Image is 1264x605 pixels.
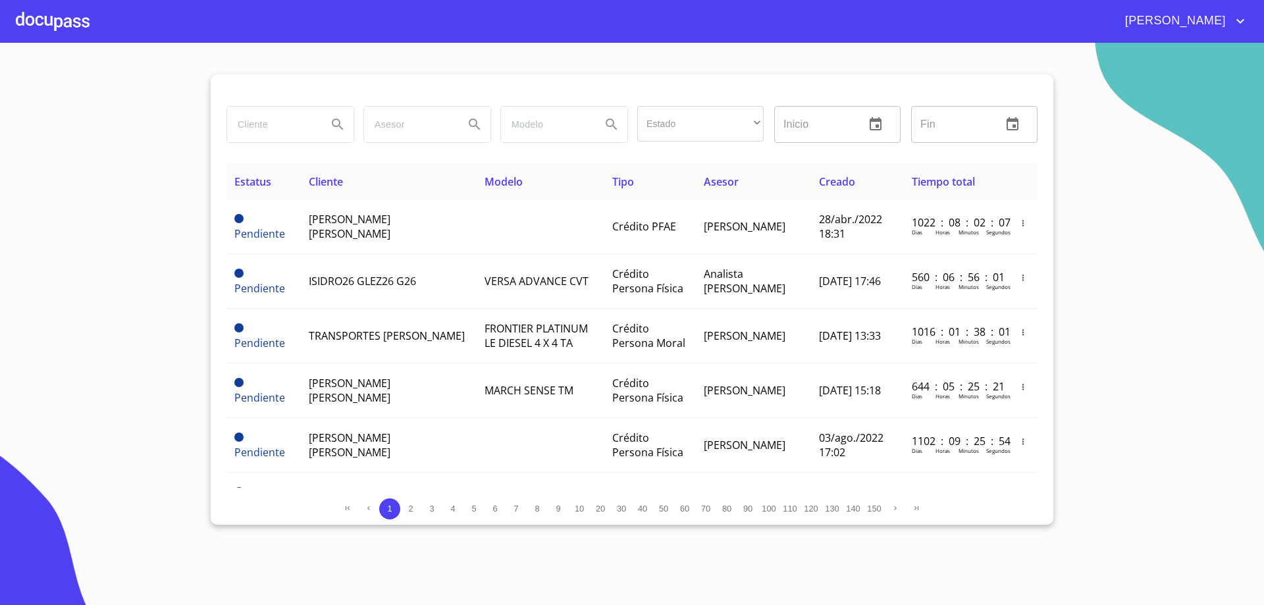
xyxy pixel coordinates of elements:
span: 2 [408,504,413,513]
span: Pendiente [234,433,244,442]
span: Pendiente [234,323,244,332]
button: 9 [548,498,569,519]
button: Search [322,109,354,140]
button: 6 [485,498,506,519]
span: Pendiente [234,269,244,278]
span: ISIDRO26 GLEZ26 G26 [309,274,416,288]
span: 150 [867,504,881,513]
p: 1022 : 08 : 02 : 07 [912,215,1001,230]
span: [DATE] 15:18 [819,383,881,398]
span: [PERSON_NAME] [PERSON_NAME] [309,212,390,241]
span: Analista [PERSON_NAME] [704,267,785,296]
p: Horas [935,283,950,290]
span: 6 [492,504,497,513]
span: [PERSON_NAME] [1115,11,1232,32]
button: 1 [379,498,400,519]
button: 70 [695,498,716,519]
span: [DATE] 13:33 [819,329,881,343]
button: 100 [758,498,779,519]
span: 120 [804,504,818,513]
span: Crédito Persona Física [612,267,683,296]
button: 3 [421,498,442,519]
p: Dias [912,338,922,345]
button: Search [459,109,490,140]
button: 150 [864,498,885,519]
p: Segundos [986,447,1011,454]
p: Horas [935,228,950,236]
span: Crédito Persona Física [612,431,683,460]
p: 644 : 05 : 25 : 21 [912,379,1001,394]
span: Pendiente [234,445,285,460]
span: Crédito PFAE [612,219,676,234]
span: Crédito Persona Física [612,485,683,514]
span: Pendiente [234,336,285,350]
span: 60 [680,504,689,513]
p: Minutos [959,392,979,400]
span: Pendiente [234,487,244,496]
span: KICKS EXCLUSIVE 1 6 LTS CVT [485,485,585,514]
p: Horas [935,338,950,345]
p: 1016 : 01 : 38 : 01 [912,325,1001,339]
span: MAELIS [PERSON_NAME] [PERSON_NAME] [309,485,429,514]
button: 10 [569,498,590,519]
button: Search [596,109,627,140]
span: 4 [450,504,455,513]
span: 3 [429,504,434,513]
button: 30 [611,498,632,519]
button: 8 [527,498,548,519]
p: 560 : 06 : 56 : 01 [912,270,1001,284]
button: 130 [822,498,843,519]
p: Minutos [959,283,979,290]
span: 8 [535,504,539,513]
button: 110 [779,498,801,519]
span: [PERSON_NAME] [PERSON_NAME] [309,431,390,460]
span: Pendiente [234,214,244,223]
button: 50 [653,498,674,519]
div: ​ [637,106,764,142]
span: TRANSPORTES [PERSON_NAME] [309,329,465,343]
span: Creado [819,174,855,189]
span: 100 [762,504,776,513]
span: Crédito Persona Física [612,376,683,405]
p: Dias [912,447,922,454]
span: 80 [722,504,731,513]
span: Tipo [612,174,634,189]
span: 9 [556,504,560,513]
p: Horas [935,392,950,400]
p: Segundos [986,338,1011,345]
span: 7 [513,504,518,513]
span: 19/ago./2022 18:01 [819,485,883,514]
span: VERSA ADVANCE CVT [485,274,589,288]
span: [PERSON_NAME] [704,219,785,234]
button: 20 [590,498,611,519]
span: [PERSON_NAME] [704,438,785,452]
p: Minutos [959,228,979,236]
p: 1102 : 09 : 25 : 54 [912,434,1001,448]
span: 50 [659,504,668,513]
button: 120 [801,498,822,519]
span: 130 [825,504,839,513]
span: 5 [471,504,476,513]
span: [PERSON_NAME] [PERSON_NAME] [309,376,390,405]
span: Estatus [234,174,271,189]
span: 28/abr./2022 18:31 [819,212,882,241]
button: 90 [737,498,758,519]
p: Minutos [959,447,979,454]
input: search [227,107,317,142]
button: 40 [632,498,653,519]
span: Pendiente [234,281,285,296]
span: 40 [638,504,647,513]
button: 4 [442,498,463,519]
p: Segundos [986,228,1011,236]
span: Crédito Persona Moral [612,321,685,350]
button: 7 [506,498,527,519]
p: Dias [912,228,922,236]
span: [DATE] 17:46 [819,274,881,288]
span: 30 [617,504,626,513]
p: Dias [912,392,922,400]
button: 2 [400,498,421,519]
span: Cliente [309,174,343,189]
input: search [501,107,591,142]
p: Minutos [959,338,979,345]
span: 03/ago./2022 17:02 [819,431,883,460]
